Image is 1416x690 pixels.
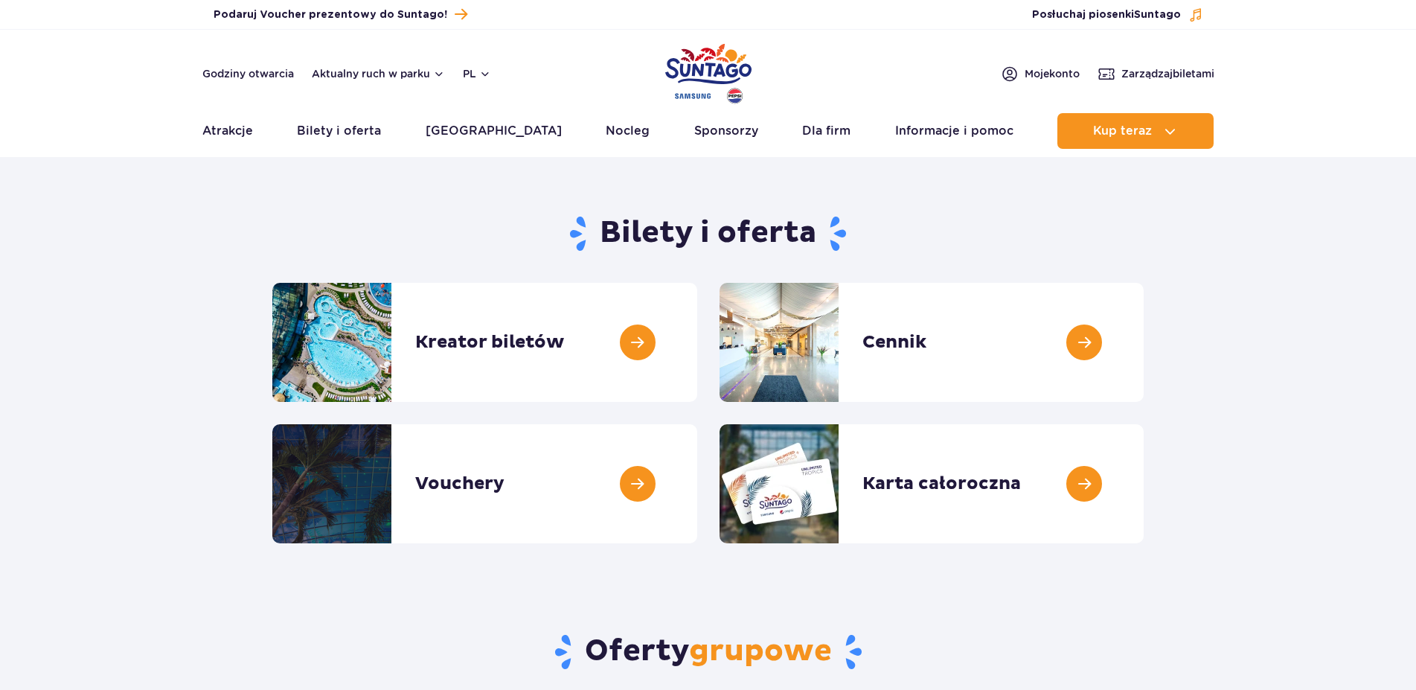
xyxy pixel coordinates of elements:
a: Godziny otwarcia [202,66,294,81]
span: Podaruj Voucher prezentowy do Suntago! [214,7,447,22]
a: Park of Poland [665,37,752,106]
a: Mojekonto [1001,65,1080,83]
a: Atrakcje [202,113,253,149]
button: pl [463,66,491,81]
span: Kup teraz [1093,124,1152,138]
span: Zarządzaj biletami [1121,66,1214,81]
button: Kup teraz [1057,113,1214,149]
a: [GEOGRAPHIC_DATA] [426,113,562,149]
span: grupowe [689,633,832,670]
a: Informacje i pomoc [895,113,1013,149]
h1: Bilety i oferta [272,214,1144,253]
button: Aktualny ruch w parku [312,68,445,80]
a: Nocleg [606,113,650,149]
a: Sponsorzy [694,113,758,149]
a: Bilety i oferta [297,113,381,149]
a: Dla firm [802,113,850,149]
a: Zarządzajbiletami [1098,65,1214,83]
span: Posłuchaj piosenki [1032,7,1181,22]
a: Podaruj Voucher prezentowy do Suntago! [214,4,467,25]
h2: Oferty [272,633,1144,671]
span: Moje konto [1025,66,1080,81]
span: Suntago [1134,10,1181,20]
button: Posłuchaj piosenkiSuntago [1032,7,1203,22]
